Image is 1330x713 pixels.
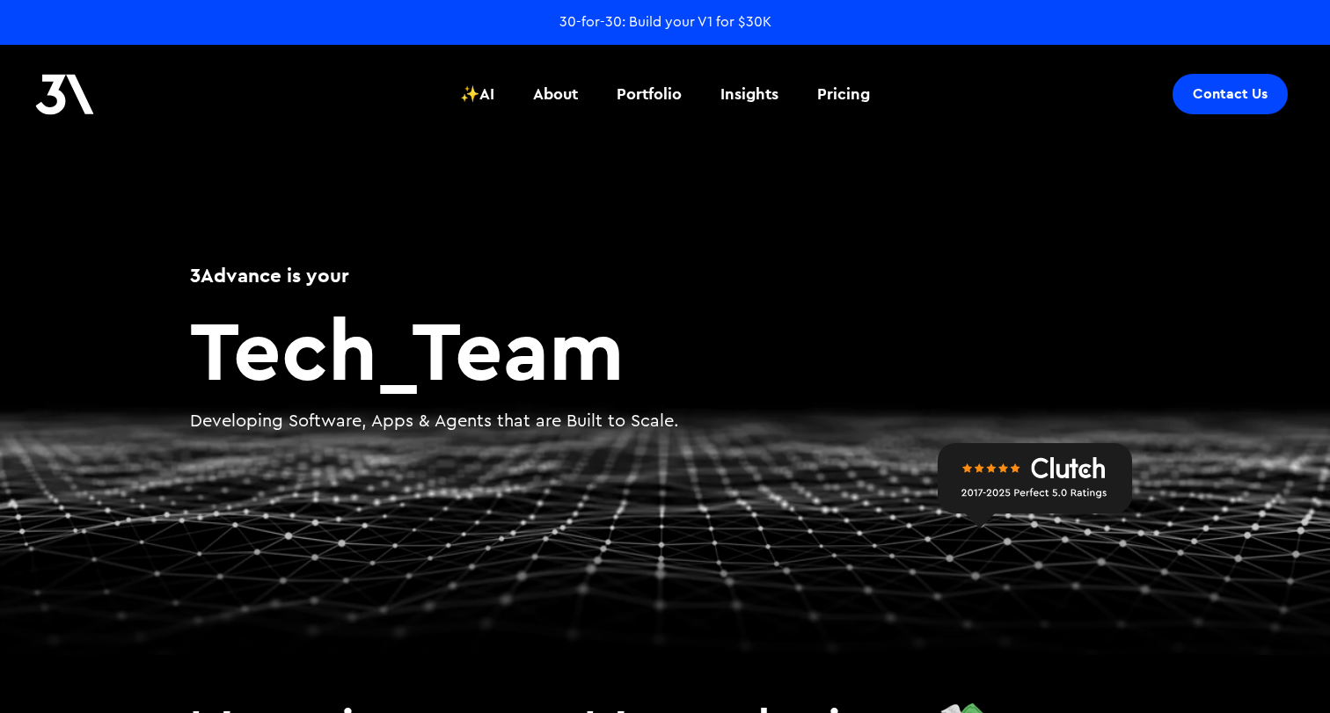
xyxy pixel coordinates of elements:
div: Portfolio [617,83,682,105]
a: Insights [710,62,789,127]
span: _ [377,295,412,402]
h2: Team [190,307,1140,391]
p: Developing Software, Apps & Agents that are Built to Scale. [190,409,1140,434]
a: Portfolio [606,62,692,127]
div: Contact Us [1193,85,1268,103]
a: Pricing [807,62,881,127]
div: Pricing [817,83,870,105]
div: About [533,83,578,105]
a: Contact Us [1173,74,1288,114]
a: ✨AI [449,62,505,127]
a: 30-for-30: Build your V1 for $30K [559,12,771,32]
div: ✨AI [460,83,494,105]
h1: 3Advance is your [190,261,1140,289]
span: Tech [190,295,377,402]
div: Insights [720,83,778,105]
a: About [522,62,588,127]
